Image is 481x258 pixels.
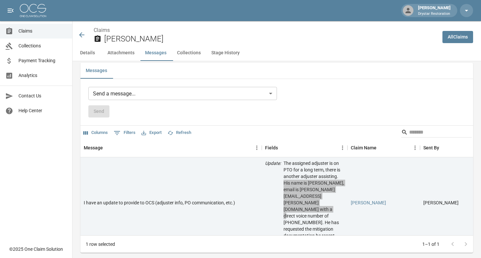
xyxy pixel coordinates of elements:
[401,127,472,139] div: Search
[140,128,163,138] button: Export
[18,107,67,114] span: Help Center
[278,143,287,152] button: Sort
[94,26,437,34] nav: breadcrumb
[112,128,137,138] button: Show filters
[73,45,481,61] div: anchor tabs
[262,139,347,157] div: Fields
[351,139,376,157] div: Claim Name
[103,143,112,152] button: Sort
[439,143,448,152] button: Sort
[80,139,262,157] div: Message
[338,143,347,153] button: Menu
[9,246,63,252] div: © 2025 One Claim Solution
[442,31,473,43] a: AllClaims
[82,128,109,138] button: Select columns
[376,143,386,152] button: Sort
[415,5,453,16] div: [PERSON_NAME]
[18,42,67,49] span: Collections
[84,199,235,206] div: I have an update to provide to OCS (adjuster info, PO communication, etc.)
[73,45,102,61] button: Details
[347,139,420,157] div: Claim Name
[206,45,245,61] button: Stage History
[18,28,67,35] span: Claims
[418,11,451,17] p: Drystar Restoration
[140,45,172,61] button: Messages
[18,57,67,64] span: Payment Tracking
[18,92,67,99] span: Contact Us
[86,241,115,247] div: 1 row selected
[102,45,140,61] button: Attachments
[18,72,67,79] span: Analytics
[104,34,437,44] h2: [PERSON_NAME]
[84,139,103,157] div: Message
[80,63,112,79] button: Messages
[252,143,262,153] button: Menu
[94,27,110,33] a: Claims
[166,128,193,138] button: Refresh
[423,139,439,157] div: Sent By
[423,199,459,206] div: Chad Fitzgerald
[4,4,17,17] button: open drawer
[172,45,206,61] button: Collections
[422,241,439,247] p: 1–1 of 1
[265,160,281,245] p: Update :
[284,160,344,245] p: The assigned adjuster is on PTO for a long term, there is another adjuster assisting. His name is...
[410,143,420,153] button: Menu
[351,199,386,206] a: [PERSON_NAME]
[88,87,277,100] div: Send a message...
[20,4,46,17] img: ocs-logo-white-transparent.png
[80,63,473,79] div: related-list tabs
[265,139,278,157] div: Fields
